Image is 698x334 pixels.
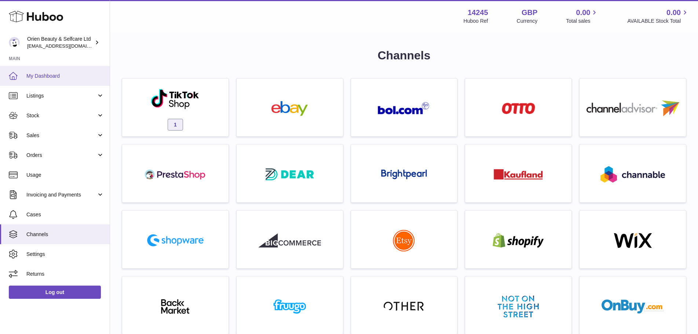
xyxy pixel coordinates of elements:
[27,36,93,49] div: Orien Beauty & Selfcare Ltd
[464,18,488,25] div: Huboo Ref
[26,152,96,159] span: Orders
[384,301,424,312] img: other
[583,214,682,265] a: wix
[263,166,316,183] img: roseta-dear
[583,82,682,133] a: roseta-channel-advisor
[469,148,568,199] a: roseta-kaufland
[240,214,339,265] a: roseta-bigcommerce
[9,286,101,299] a: Log out
[126,148,225,199] a: roseta-prestashop
[27,43,108,49] span: [EMAIL_ADDRESS][DOMAIN_NAME]
[583,280,682,331] a: onbuy
[576,8,591,18] span: 0.00
[355,214,454,265] a: roseta-etsy
[26,231,104,238] span: Channels
[26,112,96,119] span: Stock
[583,148,682,199] a: roseta-channable
[517,18,538,25] div: Currency
[26,211,104,218] span: Cases
[259,101,321,116] img: ebay
[468,8,488,18] strong: 14245
[144,299,207,314] img: backmarket
[378,102,430,115] img: roseta-bol
[26,271,104,278] span: Returns
[259,233,321,248] img: roseta-bigcommerce
[122,48,686,63] h1: Channels
[502,103,535,114] img: roseta-otto
[126,82,225,133] a: roseta-tiktokshop 1
[355,82,454,133] a: roseta-bol
[126,280,225,331] a: backmarket
[602,299,664,314] img: onbuy
[627,18,689,25] span: AVAILABLE Stock Total
[566,8,599,25] a: 0.00 Total sales
[168,119,183,131] span: 1
[150,88,200,110] img: roseta-tiktokshop
[26,251,104,258] span: Settings
[469,82,568,133] a: roseta-otto
[26,132,96,139] span: Sales
[144,231,207,249] img: roseta-shopware
[666,8,681,18] span: 0.00
[586,100,679,116] img: roseta-channel-advisor
[381,169,427,180] img: roseta-brightpearl
[144,167,207,182] img: roseta-prestashop
[498,296,539,318] img: notonthehighstreet
[355,280,454,331] a: other
[627,8,689,25] a: 0.00 AVAILABLE Stock Total
[393,230,415,252] img: roseta-etsy
[600,166,665,183] img: roseta-channable
[469,280,568,331] a: notonthehighstreet
[259,299,321,314] img: fruugo
[26,191,96,198] span: Invoicing and Payments
[240,82,339,133] a: ebay
[602,233,664,248] img: wix
[522,8,537,18] strong: GBP
[566,18,599,25] span: Total sales
[26,92,96,99] span: Listings
[469,214,568,265] a: shopify
[240,148,339,199] a: roseta-dear
[9,37,20,48] img: Jc.duenasmilian@orientrade.com
[487,233,549,248] img: shopify
[494,169,543,180] img: roseta-kaufland
[26,73,104,80] span: My Dashboard
[26,172,104,179] span: Usage
[240,280,339,331] a: fruugo
[126,214,225,265] a: roseta-shopware
[355,148,454,199] a: roseta-brightpearl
